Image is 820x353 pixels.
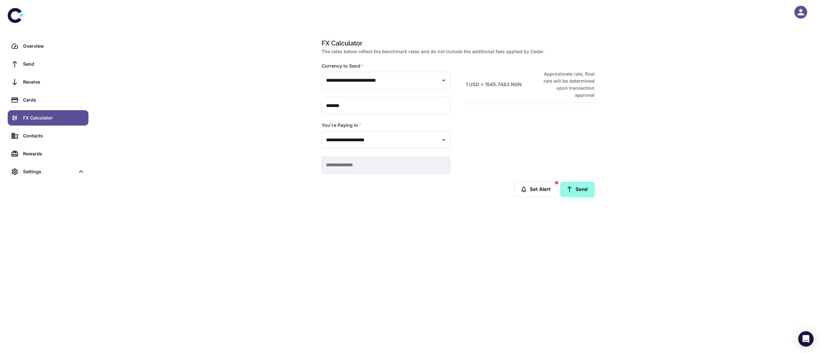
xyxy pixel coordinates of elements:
[8,92,88,108] a: Cards
[322,122,361,128] label: You're Paying In
[798,331,814,347] div: Open Intercom Messenger
[23,168,75,175] div: Settings
[322,38,592,48] h1: FX Calculator
[8,128,88,144] a: Contacts
[560,182,594,197] a: Send
[514,182,558,197] button: Set Alert
[23,78,85,86] div: Receive
[23,150,85,157] div: Rewards
[8,164,88,179] div: Settings
[537,70,594,99] h6: Approximate rate, final rate will be determined upon transaction approval
[322,63,364,69] label: Currency to Send
[439,135,448,144] button: Open
[23,114,85,121] div: FX Calculator
[8,146,88,161] a: Rewards
[466,81,521,88] h6: 1 USD = 1545.7483 NGN
[8,74,88,90] a: Receive
[439,76,448,85] button: Open
[23,43,85,50] div: Overview
[8,110,88,126] a: FX Calculator
[8,56,88,72] a: Send
[8,38,88,54] a: Overview
[23,132,85,139] div: Contacts
[23,96,85,103] div: Cards
[23,61,85,68] div: Send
